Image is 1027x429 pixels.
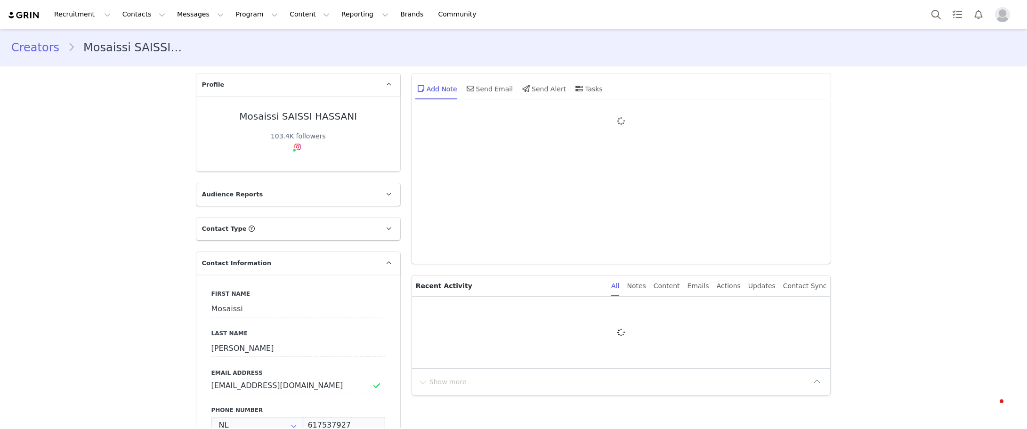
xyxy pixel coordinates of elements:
[202,197,263,207] span: Audience Reports
[574,77,603,100] div: Tasks
[117,4,171,25] button: Contacts
[995,7,1010,22] img: placeholder-profile.jpg
[416,275,604,296] p: Recent Activity
[947,4,968,25] a: Tasks
[395,4,432,25] a: Brands
[202,80,225,89] span: Profile
[211,413,385,422] label: Phone Number
[654,275,680,297] div: Content
[415,77,457,100] div: Add Note
[171,4,229,25] button: Messages
[49,4,116,25] button: Recruitment
[271,139,326,149] div: 103.4K followers
[211,297,385,306] label: First Name
[783,275,827,297] div: Contact Sync
[748,275,776,297] div: Updates
[465,77,513,100] div: Send Email
[968,4,989,25] button: Notifications
[687,275,709,297] div: Emails
[239,119,357,130] div: Mosaissi SAISSI HASSANI
[230,4,283,25] button: Program
[627,275,646,297] div: Notes
[284,4,335,25] button: Content
[336,4,394,25] button: Reporting
[717,275,741,297] div: Actions
[433,4,486,25] a: Community
[926,4,946,25] button: Search
[202,266,271,275] span: Contact Information
[202,232,247,241] span: Contact Type
[520,77,566,100] div: Send Alert
[211,376,385,385] label: Email Address
[11,39,68,56] a: Creators
[270,111,326,119] img: 14115b77-dc69-4011-a7c0-66fc453edb81.jpg
[989,7,1019,22] button: Profile
[418,374,467,389] button: Show more
[8,11,40,20] img: grin logo
[981,397,1003,420] iframe: Intercom live chat
[211,337,385,345] label: Last Name
[294,151,301,158] img: instagram.svg
[211,385,385,402] input: Email Address
[611,275,619,297] div: All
